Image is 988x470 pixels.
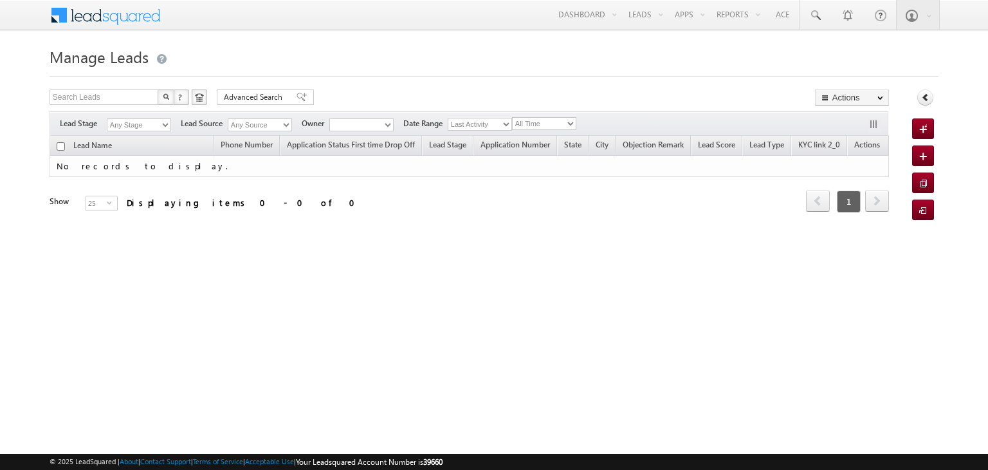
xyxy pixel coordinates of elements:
[743,138,791,155] a: Lead Type
[60,118,107,129] span: Lead Stage
[280,138,421,155] a: Application Status First time Drop Off
[403,118,448,129] span: Date Range
[698,140,735,149] span: Lead Score
[865,191,889,212] a: next
[302,118,329,129] span: Owner
[67,138,118,155] a: Lead Name
[174,89,189,105] button: ?
[806,191,830,212] a: prev
[296,457,443,467] span: Your Leadsquared Account Number is
[474,138,556,155] a: Application Number
[564,140,581,149] span: State
[214,138,279,155] a: Phone Number
[50,456,443,468] span: © 2025 LeadSquared | | | | |
[221,140,273,149] span: Phone Number
[865,190,889,212] span: next
[815,89,889,106] button: Actions
[848,138,886,155] span: Actions
[623,140,684,149] span: Objection Remark
[57,142,65,151] input: Check all records
[798,140,840,149] span: KYC link 2_0
[429,140,466,149] span: Lead Stage
[107,200,117,205] span: select
[691,138,742,155] a: Lead Score
[792,138,846,155] a: KYC link 2_0
[178,91,184,102] span: ?
[163,93,169,100] img: Search
[616,138,690,155] a: Objection Remark
[50,156,889,177] td: No records to display.
[589,138,615,155] a: City
[423,138,473,155] a: Lead Stage
[86,196,107,211] span: 25
[181,118,228,129] span: Lead Source
[224,91,286,103] span: Advanced Search
[127,195,363,210] div: Displaying items 0 - 0 of 0
[423,457,443,467] span: 39660
[50,46,149,67] span: Manage Leads
[50,196,75,207] div: Show
[837,191,861,212] span: 1
[749,140,784,149] span: Lead Type
[558,138,588,155] a: State
[245,457,294,465] a: Acceptable Use
[806,190,830,212] span: prev
[193,457,243,465] a: Terms of Service
[596,140,608,149] span: City
[480,140,550,149] span: Application Number
[120,457,138,465] a: About
[287,140,415,149] span: Application Status First time Drop Off
[140,457,191,465] a: Contact Support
